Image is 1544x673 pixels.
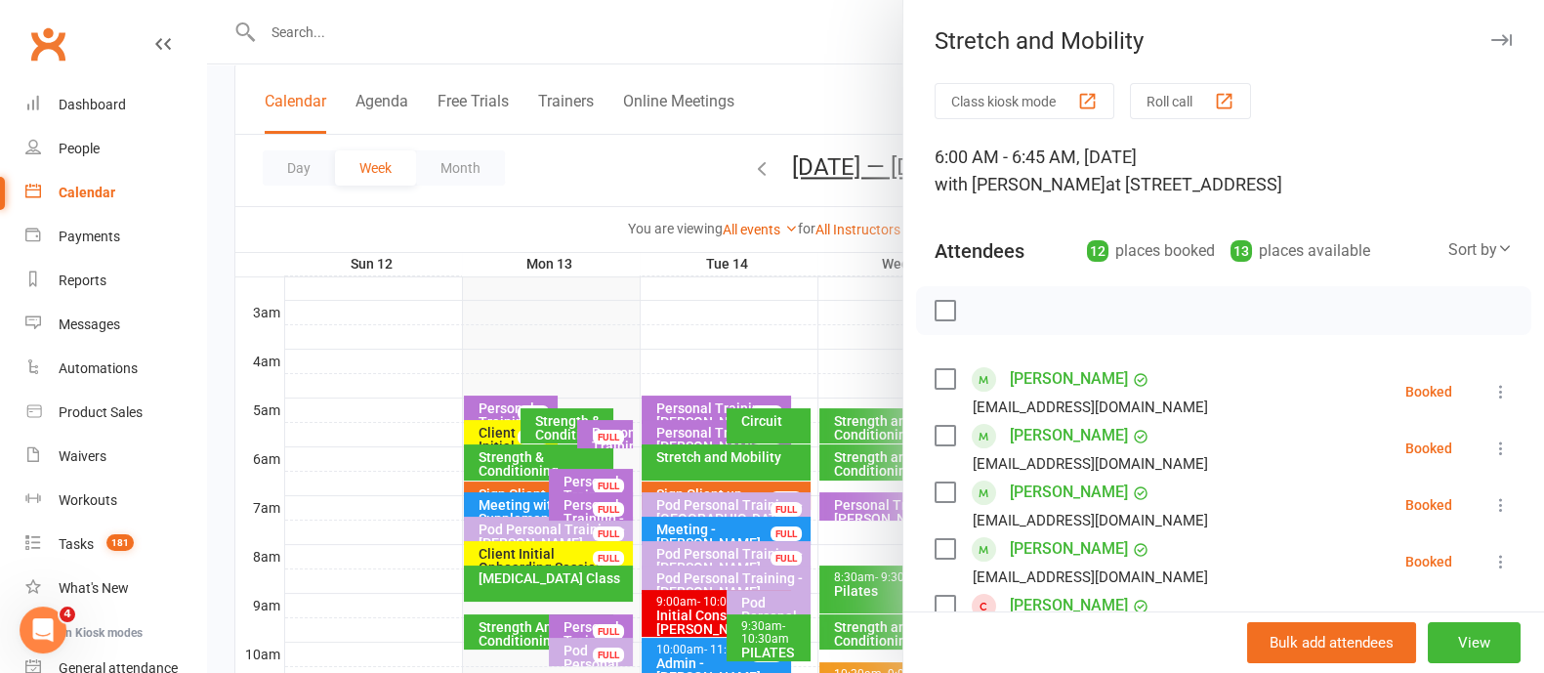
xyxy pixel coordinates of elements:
div: Workouts [59,492,117,508]
div: Stretch and Mobility [903,27,1544,55]
div: People [59,141,100,156]
span: with [PERSON_NAME] [935,174,1106,194]
a: Payments [25,215,206,259]
button: View [1428,622,1521,663]
span: 4 [60,607,75,622]
div: Booked [1405,385,1452,399]
div: Booked [1405,442,1452,455]
a: Reports [25,259,206,303]
div: [EMAIL_ADDRESS][DOMAIN_NAME] [973,508,1208,533]
a: Tasks 181 [25,523,206,567]
div: Tasks [59,536,94,552]
a: [PERSON_NAME] [1010,590,1128,621]
div: Booked [1405,498,1452,512]
div: Waivers [59,448,106,464]
div: 12 [1087,240,1108,262]
div: What's New [59,580,129,596]
div: Calendar [59,185,115,200]
a: Product Sales [25,391,206,435]
div: Booked [1405,555,1452,568]
div: Automations [59,360,138,376]
a: Messages [25,303,206,347]
div: Reports [59,273,106,288]
button: Bulk add attendees [1247,622,1416,663]
a: Workouts [25,479,206,523]
a: [PERSON_NAME] [1010,363,1128,395]
a: People [25,127,206,171]
div: [EMAIL_ADDRESS][DOMAIN_NAME] [973,395,1208,420]
a: What's New [25,567,206,610]
button: Class kiosk mode [935,83,1114,119]
div: Attendees [935,237,1024,265]
div: Product Sales [59,404,143,420]
a: [PERSON_NAME] [1010,533,1128,565]
span: at [STREET_ADDRESS] [1106,174,1282,194]
div: Messages [59,316,120,332]
div: [EMAIL_ADDRESS][DOMAIN_NAME] [973,565,1208,590]
div: Payments [59,229,120,244]
div: Sort by [1448,237,1513,263]
a: Dashboard [25,83,206,127]
div: 6:00 AM - 6:45 AM, [DATE] [935,144,1513,198]
a: Waivers [25,435,206,479]
a: Automations [25,347,206,391]
iframe: Intercom live chat [20,607,66,653]
div: 13 [1231,240,1252,262]
a: [PERSON_NAME] [1010,420,1128,451]
a: Clubworx [23,20,72,68]
div: [EMAIL_ADDRESS][DOMAIN_NAME] [973,451,1208,477]
span: 181 [106,534,134,551]
div: Dashboard [59,97,126,112]
button: Roll call [1130,83,1251,119]
a: [PERSON_NAME] [1010,477,1128,508]
a: Calendar [25,171,206,215]
div: places booked [1087,237,1215,265]
div: places available [1231,237,1370,265]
